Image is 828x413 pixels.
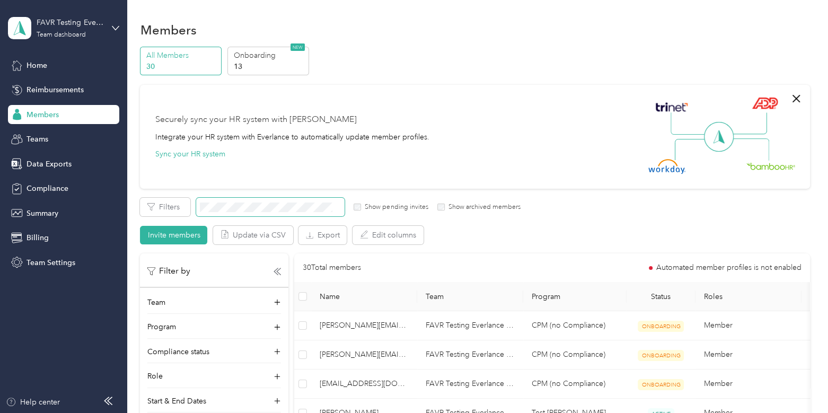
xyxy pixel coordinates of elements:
span: [EMAIL_ADDRESS][DOMAIN_NAME] [320,378,409,390]
span: Compliance [27,183,68,194]
p: Onboarding [233,50,305,61]
td: russell@everlance.com [311,340,417,370]
span: [PERSON_NAME][EMAIL_ADDRESS][DOMAIN_NAME] [320,349,409,361]
span: Members [27,109,59,120]
span: [PERSON_NAME][EMAIL_ADDRESS][DOMAIN_NAME] [320,320,409,331]
button: Export [298,226,347,244]
p: 30 Total members [303,262,361,274]
td: charlie@everlance.com [311,311,417,340]
p: Filter by [147,265,190,278]
p: 13 [233,61,305,72]
img: BambooHR [746,162,795,170]
p: Compliance status [147,346,209,357]
p: 30 [146,61,218,72]
img: Workday [648,159,685,174]
div: Integrate your HR system with Everlance to automatically update member profiles. [155,131,429,143]
td: ONBOARDING [627,340,695,370]
img: ADP [752,97,778,109]
button: Update via CSV [213,226,293,244]
span: NEW [290,43,305,51]
td: CPM (no Compliance) [523,370,627,399]
span: Home [27,60,47,71]
p: Team [147,297,165,308]
th: Program [523,282,627,311]
img: Line Right Down [732,138,769,161]
button: Help center [6,397,60,408]
label: Show archived members [445,203,521,212]
th: Status [627,282,695,311]
th: Name [311,282,417,311]
div: FAVR Testing Everlance Main [37,17,103,28]
td: CPM (no Compliance) [523,311,627,340]
th: Team [417,282,523,311]
p: Program [147,321,176,332]
span: Summary [27,208,58,219]
th: Roles [695,282,801,311]
span: Team Settings [27,257,75,268]
img: Line Left Down [674,138,711,160]
button: Edit columns [353,226,424,244]
td: Member [695,370,801,399]
span: Reimbursements [27,84,84,95]
td: FAVR Testing Everlance Main [417,340,523,370]
span: Automated member profiles is not enabled [656,264,801,271]
td: ONBOARDING [627,311,695,340]
td: FAVR Testing Everlance Main [417,370,523,399]
label: Show pending invites [361,203,428,212]
td: ONBOARDING [627,370,695,399]
iframe: Everlance-gr Chat Button Frame [769,354,828,413]
span: ONBOARDING [638,379,684,390]
td: FAVR Testing Everlance Main [417,311,523,340]
span: Billing [27,232,49,243]
span: Data Exports [27,159,72,170]
img: Trinet [653,100,690,115]
span: Teams [27,134,48,145]
button: Sync your HR system [155,148,225,160]
div: Team dashboard [37,32,85,38]
td: CPM (no Compliance) [523,340,627,370]
p: All Members [146,50,218,61]
button: Invite members [140,226,207,244]
h1: Members [140,24,196,36]
span: ONBOARDING [638,321,684,332]
button: Filters [140,198,190,216]
td: Member [695,340,801,370]
img: Line Left Up [671,112,708,135]
div: Securely sync your HR system with [PERSON_NAME] [155,113,356,126]
img: Line Right Up [730,112,767,135]
td: testinginvite@everlance.com [311,370,417,399]
td: Member [695,311,801,340]
span: ONBOARDING [638,350,684,361]
p: Start & End Dates [147,396,206,407]
p: Role [147,371,163,382]
span: Name [320,292,409,301]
